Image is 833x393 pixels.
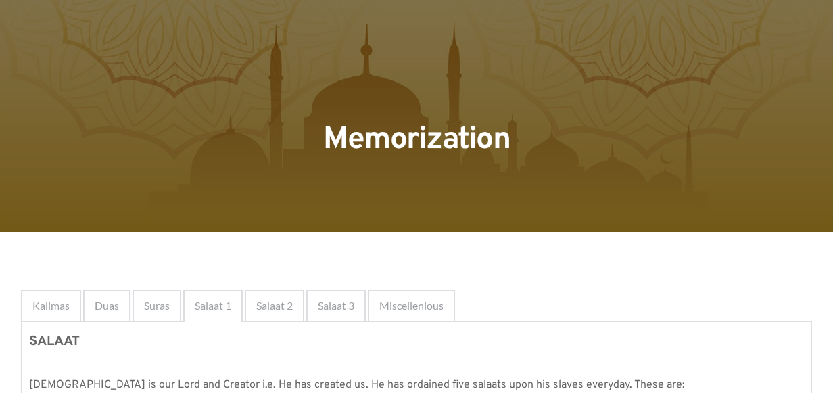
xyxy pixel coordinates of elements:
[29,378,685,392] span: [DEMOGRAPHIC_DATA] is our Lord and Creator i.e. He has created us. He has ordained five salaats u...
[195,298,231,314] span: Salaat 1
[256,298,293,314] span: Salaat 2
[32,298,70,314] span: Kalimas
[323,120,510,160] span: Memorization
[144,298,170,314] span: Suras
[29,333,80,350] strong: SALAAT
[95,298,119,314] span: Duas
[318,298,354,314] span: Salaat 3
[379,298,444,314] span: Miscellenious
